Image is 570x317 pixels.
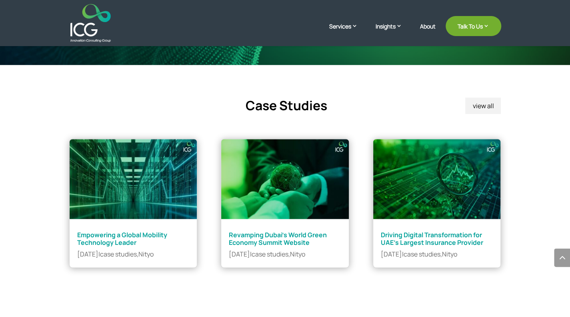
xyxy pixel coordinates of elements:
img: ICG [70,4,111,42]
a: case studies [100,249,137,258]
a: case studies [404,249,440,258]
img: Revamping Dubai’s World Green Economy Summit Website [221,139,349,219]
a: About [420,23,436,42]
p: | , [381,250,493,258]
span: [DATE] [77,249,98,258]
a: case studies [252,249,288,258]
a: Insights [376,22,410,42]
img: Driving Digital Transformation for UAE’s Largest Insurance Provider [373,139,501,219]
a: Nityo [290,249,305,258]
a: Revamping Dubai’s World Green Economy Summit Website [229,230,327,246]
a: Talk To Us [446,16,501,36]
a: Nityo [138,249,154,258]
p: | , [229,250,341,258]
p: | , [77,250,189,258]
a: Empowering a Global Mobility Technology Leader [77,230,167,246]
span: [DATE] [229,249,250,258]
img: Empowering a Global Mobility Technology Leader [69,139,197,219]
h4: Case Studies [69,97,327,117]
a: Driving Digital Transformation for UAE’s Largest Insurance Provider [381,230,483,246]
span: [DATE] [381,249,402,258]
a: Nityo [442,249,457,258]
iframe: Chat Widget [530,279,570,317]
a: view all [465,97,501,114]
a: Services [329,22,366,42]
